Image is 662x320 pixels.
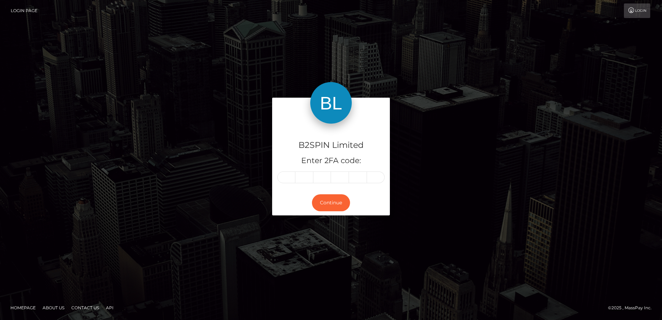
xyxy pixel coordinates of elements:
[310,82,352,124] img: B2SPIN Limited
[277,155,385,166] h5: Enter 2FA code:
[624,3,650,18] a: Login
[277,139,385,151] h4: B2SPIN Limited
[40,302,67,313] a: About Us
[69,302,102,313] a: Contact Us
[8,302,38,313] a: Homepage
[312,194,350,211] button: Continue
[11,3,37,18] a: Login Page
[608,304,657,312] div: © 2025 , MassPay Inc.
[103,302,116,313] a: API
